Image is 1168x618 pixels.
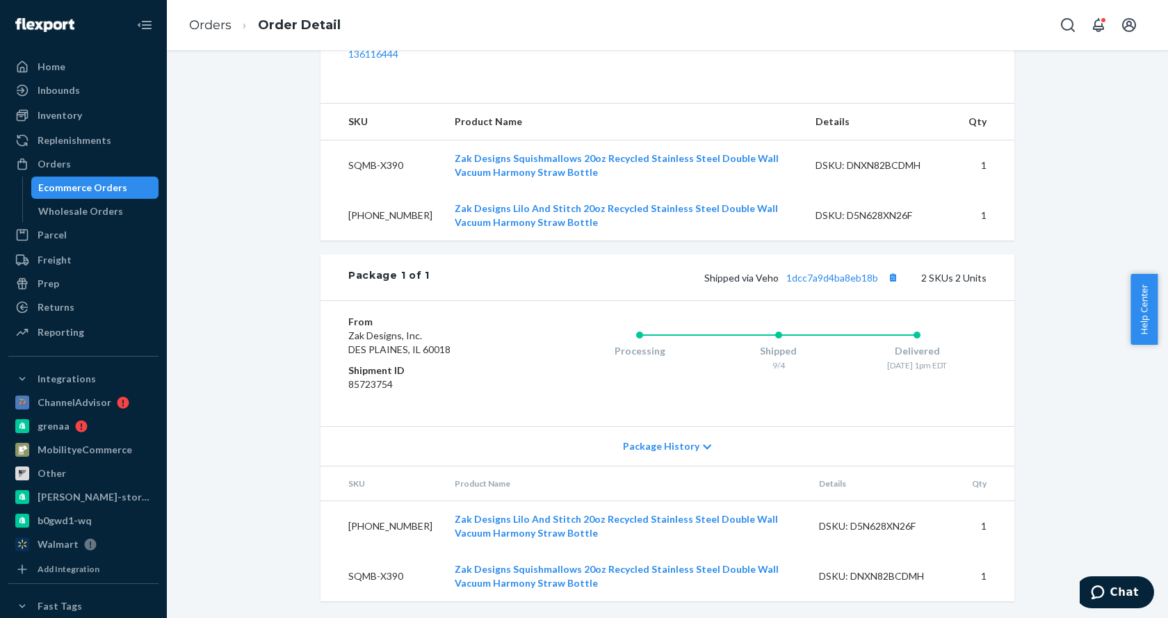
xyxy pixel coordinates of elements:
[38,157,71,171] div: Orders
[38,204,123,218] div: Wholesale Orders
[38,325,84,339] div: Reporting
[8,462,159,485] a: Other
[8,321,159,343] a: Reporting
[15,18,74,32] img: Flexport logo
[804,104,957,140] th: Details
[38,372,96,386] div: Integrations
[38,563,99,575] div: Add Integration
[321,140,444,191] td: SQMB-X390
[178,5,352,46] ol: breadcrumbs
[321,190,444,241] td: [PHONE_NUMBER]
[884,268,902,286] button: Copy tracking number
[570,344,709,358] div: Processing
[189,17,232,33] a: Orders
[1130,274,1158,345] button: Help Center
[38,537,79,551] div: Walmart
[8,79,159,101] a: Inbounds
[816,158,946,172] div: DSKU: DNXN82BCDMH
[258,17,341,33] a: Order Detail
[444,466,808,501] th: Product Name
[786,272,878,284] a: 1dcc7a9d4ba8eb18b
[321,501,444,552] td: [PHONE_NUMBER]
[348,48,398,60] a: 136116444
[348,364,514,377] dt: Shipment ID
[455,563,779,589] a: Zak Designs Squishmallows 20oz Recycled Stainless Steel Double Wall Vacuum Harmony Straw Bottle
[957,190,1014,241] td: 1
[38,228,67,242] div: Parcel
[38,277,59,291] div: Prep
[8,510,159,532] a: b0gwd1-wq
[847,344,987,358] div: Delivered
[8,129,159,152] a: Replenishments
[348,377,514,391] dd: 85723754
[38,300,74,314] div: Returns
[31,177,159,199] a: Ecommerce Orders
[1085,11,1112,39] button: Open notifications
[348,268,430,286] div: Package 1 of 1
[8,561,159,578] a: Add Integration
[8,104,159,127] a: Inventory
[131,11,159,39] button: Close Navigation
[8,153,159,175] a: Orders
[455,202,778,228] a: Zak Designs Lilo And Stitch 20oz Recycled Stainless Steel Double Wall Vacuum Harmony Straw Bottle
[38,419,70,433] div: grenaa
[38,443,132,457] div: MobilityeCommerce
[1054,11,1082,39] button: Open Search Box
[1080,576,1154,611] iframe: Opens a widget where you can chat to one of our agents
[38,60,65,74] div: Home
[957,104,1014,140] th: Qty
[38,181,127,195] div: Ecommerce Orders
[8,391,159,414] a: ChannelAdvisor
[961,501,1014,552] td: 1
[38,83,80,97] div: Inbounds
[38,108,82,122] div: Inventory
[8,595,159,617] button: Fast Tags
[38,133,111,147] div: Replenishments
[321,551,444,601] td: SQMB-X390
[847,359,987,371] div: [DATE] 1pm EDT
[8,249,159,271] a: Freight
[8,273,159,295] a: Prep
[1115,11,1143,39] button: Open account menu
[38,490,154,504] div: [PERSON_NAME]-store-test
[709,359,848,371] div: 9/4
[8,368,159,390] button: Integrations
[38,599,82,613] div: Fast Tags
[961,466,1014,501] th: Qty
[348,330,451,355] span: Zak Designs, Inc. DES PLAINES, IL 60018
[8,224,159,246] a: Parcel
[8,533,159,555] a: Walmart
[321,466,444,501] th: SKU
[816,209,946,222] div: DSKU: D5N628XN26F
[623,439,699,453] span: Package History
[8,415,159,437] a: grenaa
[38,466,66,480] div: Other
[709,344,848,358] div: Shipped
[38,396,111,409] div: ChannelAdvisor
[8,56,159,78] a: Home
[8,486,159,508] a: [PERSON_NAME]-store-test
[321,104,444,140] th: SKU
[31,200,159,222] a: Wholesale Orders
[819,519,950,533] div: DSKU: D5N628XN26F
[8,296,159,318] a: Returns
[8,439,159,461] a: MobilityeCommerce
[38,253,72,267] div: Freight
[38,514,92,528] div: b0gwd1-wq
[430,268,987,286] div: 2 SKUs 2 Units
[808,466,961,501] th: Details
[348,315,514,329] dt: From
[819,569,950,583] div: DSKU: DNXN82BCDMH
[957,140,1014,191] td: 1
[455,513,778,539] a: Zak Designs Lilo And Stitch 20oz Recycled Stainless Steel Double Wall Vacuum Harmony Straw Bottle
[961,551,1014,601] td: 1
[455,152,779,178] a: Zak Designs Squishmallows 20oz Recycled Stainless Steel Double Wall Vacuum Harmony Straw Bottle
[704,272,902,284] span: Shipped via Veho
[444,104,804,140] th: Product Name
